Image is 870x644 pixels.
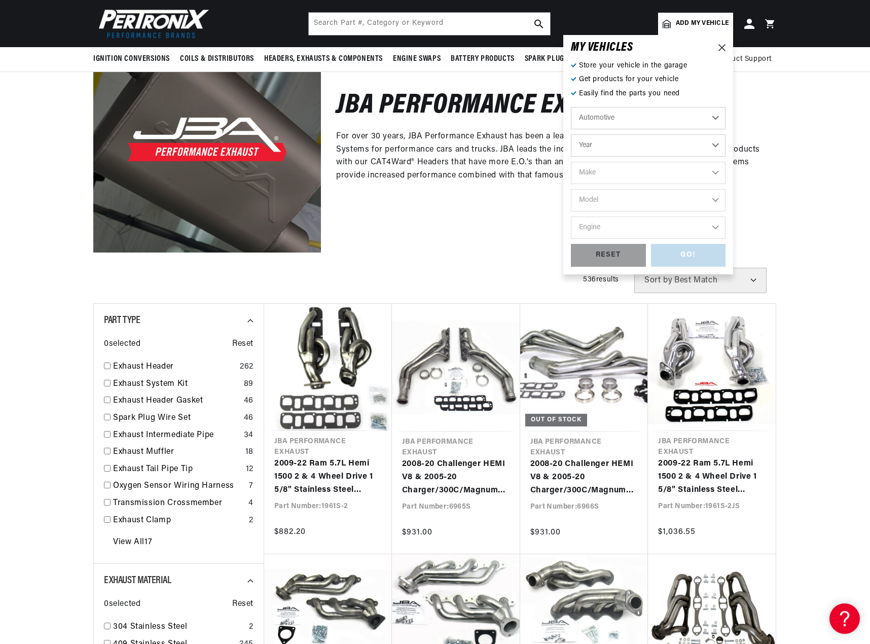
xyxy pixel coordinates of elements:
div: 46 [244,412,253,425]
div: 2 [249,514,253,527]
div: 4 [248,497,253,510]
span: 536 results [583,276,619,283]
summary: Headers, Exhausts & Components [259,47,388,71]
span: Sort by [644,276,672,284]
summary: Battery Products [446,47,520,71]
div: 46 [244,395,253,408]
p: Get products for your vehicle [571,74,726,85]
span: Ignition Conversions [93,54,170,64]
summary: Spark Plug Wires [520,47,592,71]
span: Headers, Exhausts & Components [264,54,383,64]
h2: JBA Performance Exhaust [336,94,635,118]
a: Spark Plug Wire Set [113,412,240,425]
a: 2009-22 Ram 5.7L Hemi 1500 2 & 4 Wheel Drive 1 5/8" Stainless Steel Shorty Header [274,457,382,496]
select: Model [571,189,726,211]
span: Engine Swaps [393,54,441,64]
div: 34 [244,429,253,442]
a: Exhaust Muffler [113,446,241,459]
img: Pertronix [93,6,210,41]
p: Easily find the parts you need [571,88,726,99]
div: RESET [571,244,646,267]
div: 89 [244,378,253,391]
a: Oxygen Sensor Wiring Harness [113,480,245,493]
div: 2 [249,621,253,634]
select: Make [571,162,726,184]
a: Exhaust System Kit [113,378,240,391]
div: 18 [245,446,253,459]
span: Reset [232,338,253,351]
input: Search Part #, Category or Keyword [309,13,550,35]
div: 7 [249,480,253,493]
h6: MY VEHICLE S [571,43,633,53]
a: Exhaust Tail Pipe Tip [113,463,242,476]
a: Exhaust Header [113,361,236,374]
select: Ride Type [571,107,726,129]
a: Exhaust Clamp [113,514,245,527]
span: Product Support [715,54,772,65]
span: Exhaust Material [104,576,171,586]
span: Reset [232,598,253,611]
span: Spark Plug Wires [525,54,587,64]
p: For over 30 years, JBA Performance Exhaust has been a leader in Stainless Steel Headers and Exhau... [336,130,762,182]
span: Part Type [104,315,140,326]
span: Battery Products [451,54,515,64]
div: 262 [240,361,253,374]
img: JBA Performance Exhaust [93,24,321,252]
select: Engine [571,217,726,239]
a: 2008-20 Challenger HEMI V8 & 2005-20 Charger/300C/Magnum HEMI V8 1 7/8" Stainless Steel Long Tube... [530,458,638,497]
summary: Engine Swaps [388,47,446,71]
a: 2008-20 Challenger HEMI V8 & 2005-20 Charger/300C/Magnum HEMI V8 1 3/4" Long Tube Stainless Steel... [402,458,510,497]
span: Coils & Distributors [180,54,254,64]
select: Sort by [634,268,767,293]
summary: Product Support [715,47,777,71]
a: Add my vehicle [658,13,733,35]
p: Store your vehicle in the garage [571,60,726,71]
summary: Coils & Distributors [175,47,259,71]
a: View All 17 [113,536,152,549]
a: 304 Stainless Steel [113,621,245,634]
span: 0 selected [104,338,140,351]
a: Exhaust Intermediate Pipe [113,429,240,442]
span: Add my vehicle [676,19,729,28]
a: Transmission Crossmember [113,497,244,510]
span: 0 selected [104,598,140,611]
select: Year [571,134,726,157]
div: 12 [246,463,253,476]
button: search button [528,13,550,35]
a: Exhaust Header Gasket [113,395,240,408]
a: 2009-22 Ram 5.7L Hemi 1500 2 & 4 Wheel Drive 1 5/8" Stainless Steel Shorty Header with Metallic C... [658,457,766,496]
summary: Ignition Conversions [93,47,175,71]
